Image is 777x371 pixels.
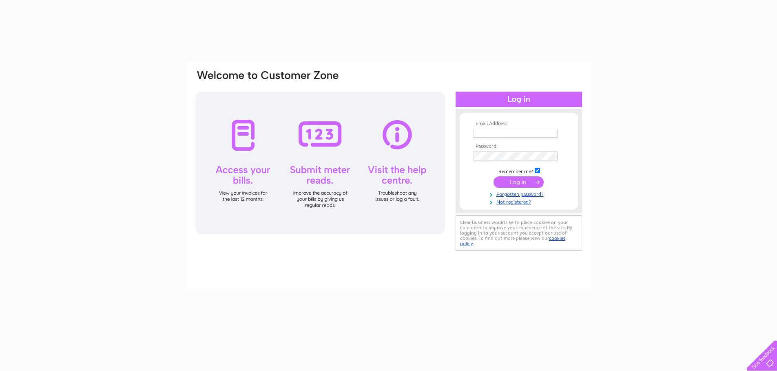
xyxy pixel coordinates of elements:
a: Not registered? [474,198,566,205]
th: Password: [472,144,566,149]
div: Clear Business would like to place cookies on your computer to improve your experience of the sit... [456,215,582,251]
a: cookies policy [460,235,565,246]
td: Remember me? [472,167,566,175]
a: Forgotten password? [474,190,566,198]
input: Submit [494,176,544,188]
th: Email Address: [472,121,566,127]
